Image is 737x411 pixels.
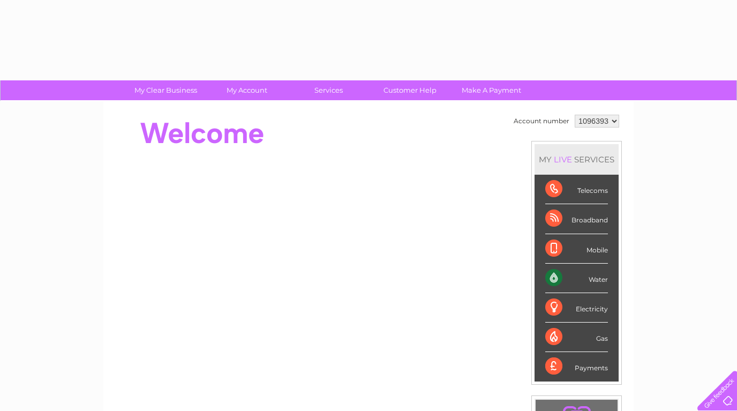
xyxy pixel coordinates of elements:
[203,80,291,100] a: My Account
[535,144,619,175] div: MY SERVICES
[366,80,454,100] a: Customer Help
[545,175,608,204] div: Telecoms
[545,293,608,323] div: Electricity
[545,264,608,293] div: Water
[545,234,608,264] div: Mobile
[545,323,608,352] div: Gas
[511,112,572,130] td: Account number
[552,154,574,165] div: LIVE
[284,80,373,100] a: Services
[545,204,608,234] div: Broadband
[122,80,210,100] a: My Clear Business
[447,80,536,100] a: Make A Payment
[545,352,608,381] div: Payments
